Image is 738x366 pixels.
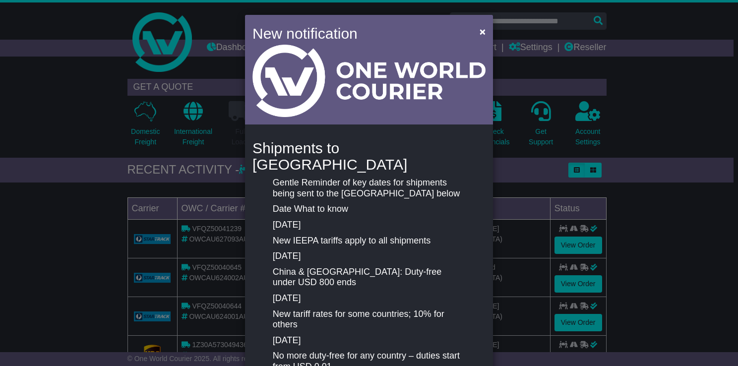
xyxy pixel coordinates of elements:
p: [DATE] [273,335,465,346]
button: Close [475,21,491,42]
p: Date What to know [273,204,465,215]
h4: Shipments to [GEOGRAPHIC_DATA] [252,140,486,173]
p: Gentle Reminder of key dates for shipments being sent to the [GEOGRAPHIC_DATA] below [273,178,465,199]
h4: New notification [252,22,465,45]
p: New tariff rates for some countries; 10% for others [273,309,465,330]
p: [DATE] [273,251,465,262]
span: × [480,26,486,37]
p: New IEEPA tariffs apply to all shipments [273,236,465,246]
img: Light [252,45,486,117]
p: [DATE] [273,220,465,231]
p: [DATE] [273,293,465,304]
p: China & [GEOGRAPHIC_DATA]: Duty-free under USD 800 ends [273,267,465,288]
